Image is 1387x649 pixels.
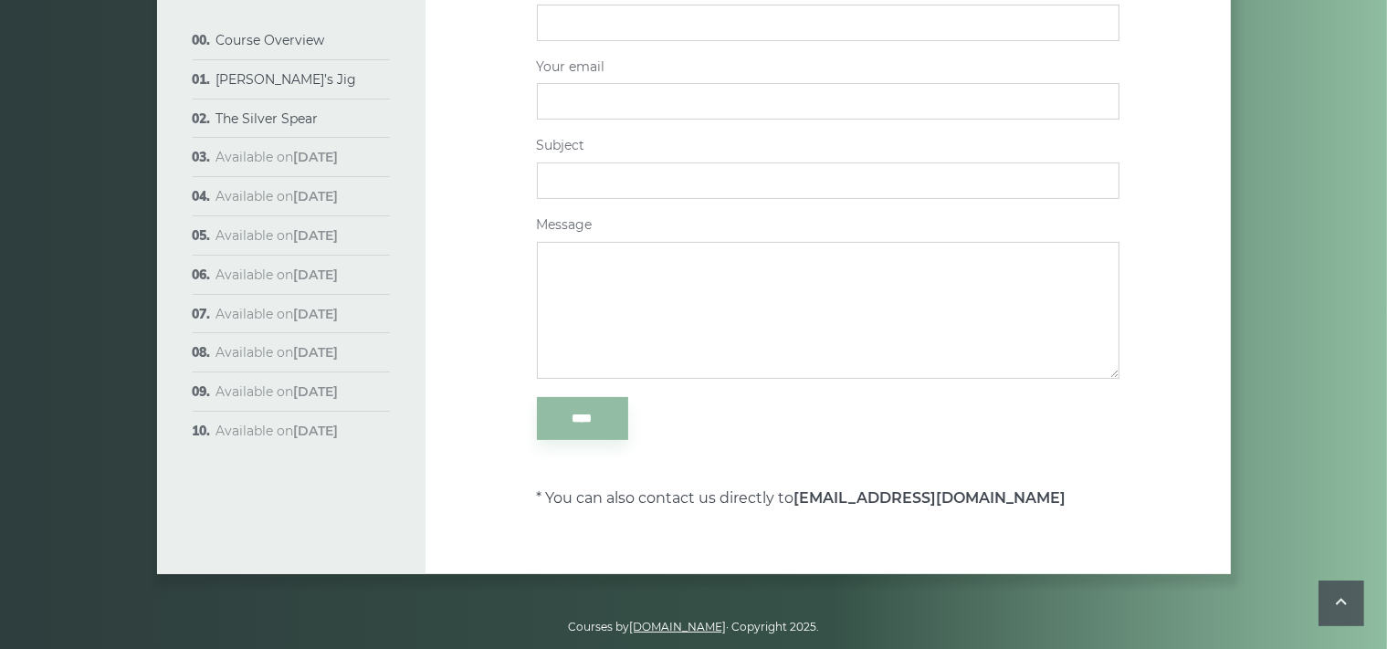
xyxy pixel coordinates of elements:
[794,489,1067,507] strong: [EMAIL_ADDRESS][DOMAIN_NAME]
[216,423,339,439] span: Available on
[216,267,339,283] span: Available on
[294,306,339,322] strong: [DATE]
[537,242,1119,379] textarea: Message
[216,71,357,88] a: [PERSON_NAME]’s Jig
[537,463,1119,510] p: * You can also contact us directly to
[216,344,339,361] span: Available on
[294,227,339,244] strong: [DATE]
[216,110,319,127] a: The Silver Spear
[537,59,1119,120] label: Your email
[216,383,339,400] span: Available on
[537,138,1119,199] label: Subject
[294,344,339,361] strong: [DATE]
[294,423,339,439] strong: [DATE]
[294,383,339,400] strong: [DATE]
[294,267,339,283] strong: [DATE]
[216,188,339,204] span: Available on
[216,227,339,244] span: Available on
[294,188,339,204] strong: [DATE]
[537,83,1119,120] input: Your email
[629,620,726,633] a: [DOMAIN_NAME]
[537,5,1119,41] input: Your name
[294,149,339,165] strong: [DATE]
[537,162,1119,199] input: Subject
[537,217,1119,379] label: Message
[179,618,1209,636] p: Courses by · Copyright 2025.
[216,306,339,322] span: Available on
[216,149,339,165] span: Available on
[216,32,325,48] a: Course Overview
